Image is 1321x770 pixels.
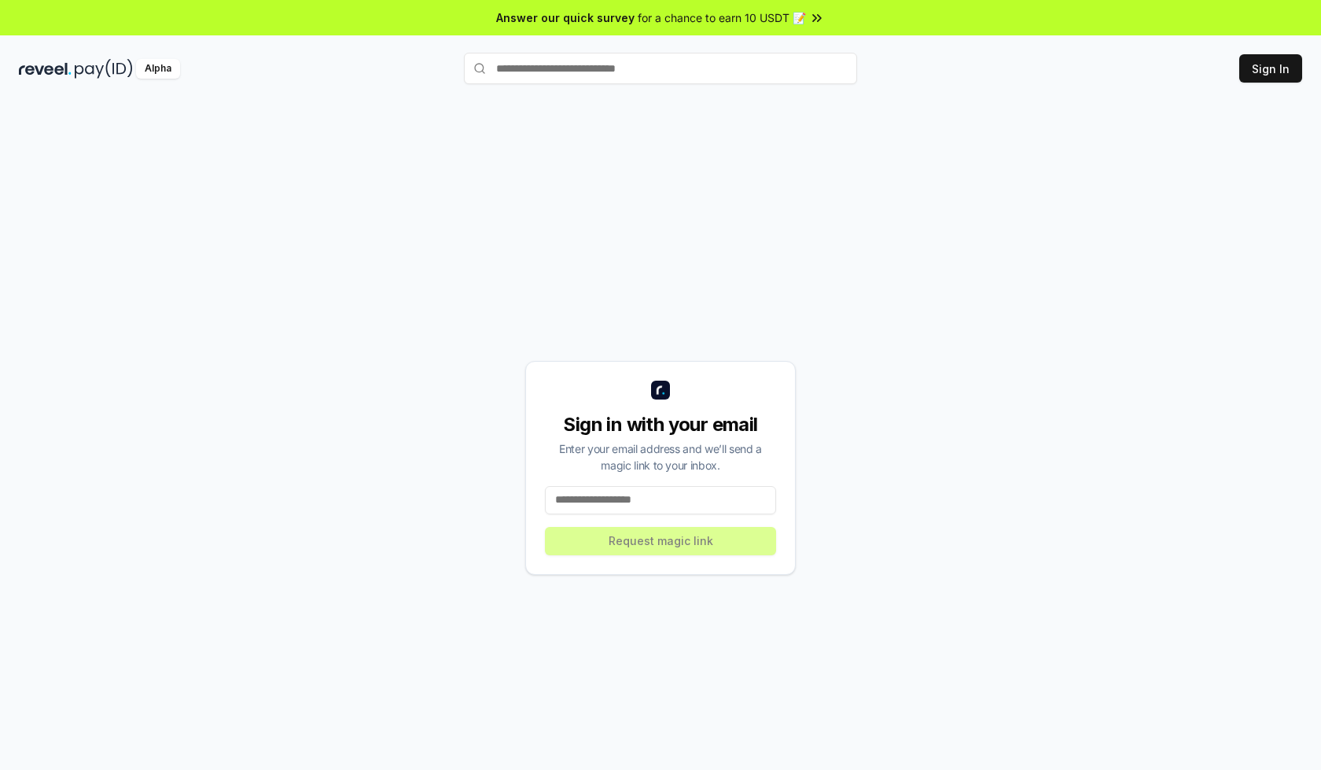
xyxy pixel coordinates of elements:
[545,412,776,437] div: Sign in with your email
[136,59,180,79] div: Alpha
[638,9,806,26] span: for a chance to earn 10 USDT 📝
[75,59,133,79] img: pay_id
[545,440,776,473] div: Enter your email address and we’ll send a magic link to your inbox.
[496,9,635,26] span: Answer our quick survey
[19,59,72,79] img: reveel_dark
[651,381,670,400] img: logo_small
[1239,54,1302,83] button: Sign In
